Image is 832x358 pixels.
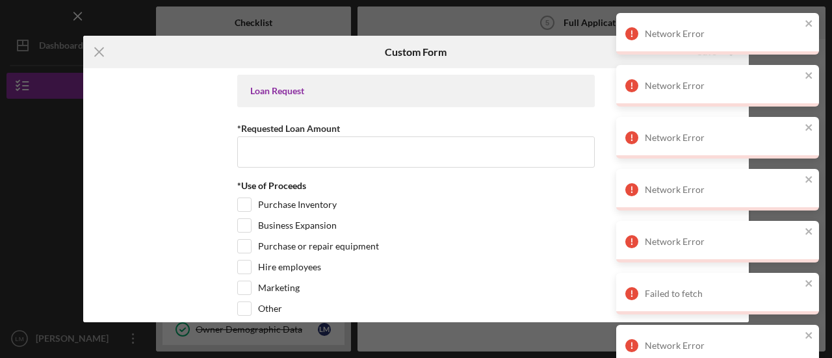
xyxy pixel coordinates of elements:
[645,81,801,91] div: Network Error
[805,70,814,83] button: close
[805,226,814,238] button: close
[645,185,801,195] div: Network Error
[385,46,447,58] h6: Custom Form
[237,123,340,134] label: *Requested Loan Amount
[645,340,801,351] div: Network Error
[258,281,300,294] label: Marketing
[805,122,814,134] button: close
[258,219,337,232] label: Business Expansion
[645,237,801,247] div: Network Error
[645,29,801,39] div: Network Error
[645,133,801,143] div: Network Error
[258,261,321,274] label: Hire employees
[805,278,814,290] button: close
[258,198,337,211] label: Purchase Inventory
[645,288,801,299] div: Failed to fetch
[258,302,282,315] label: Other
[805,174,814,186] button: close
[258,240,379,253] label: Purchase or repair equipment
[237,181,595,191] div: *Use of Proceeds
[805,18,814,31] button: close
[250,86,582,96] div: Loan Request
[805,330,814,342] button: close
